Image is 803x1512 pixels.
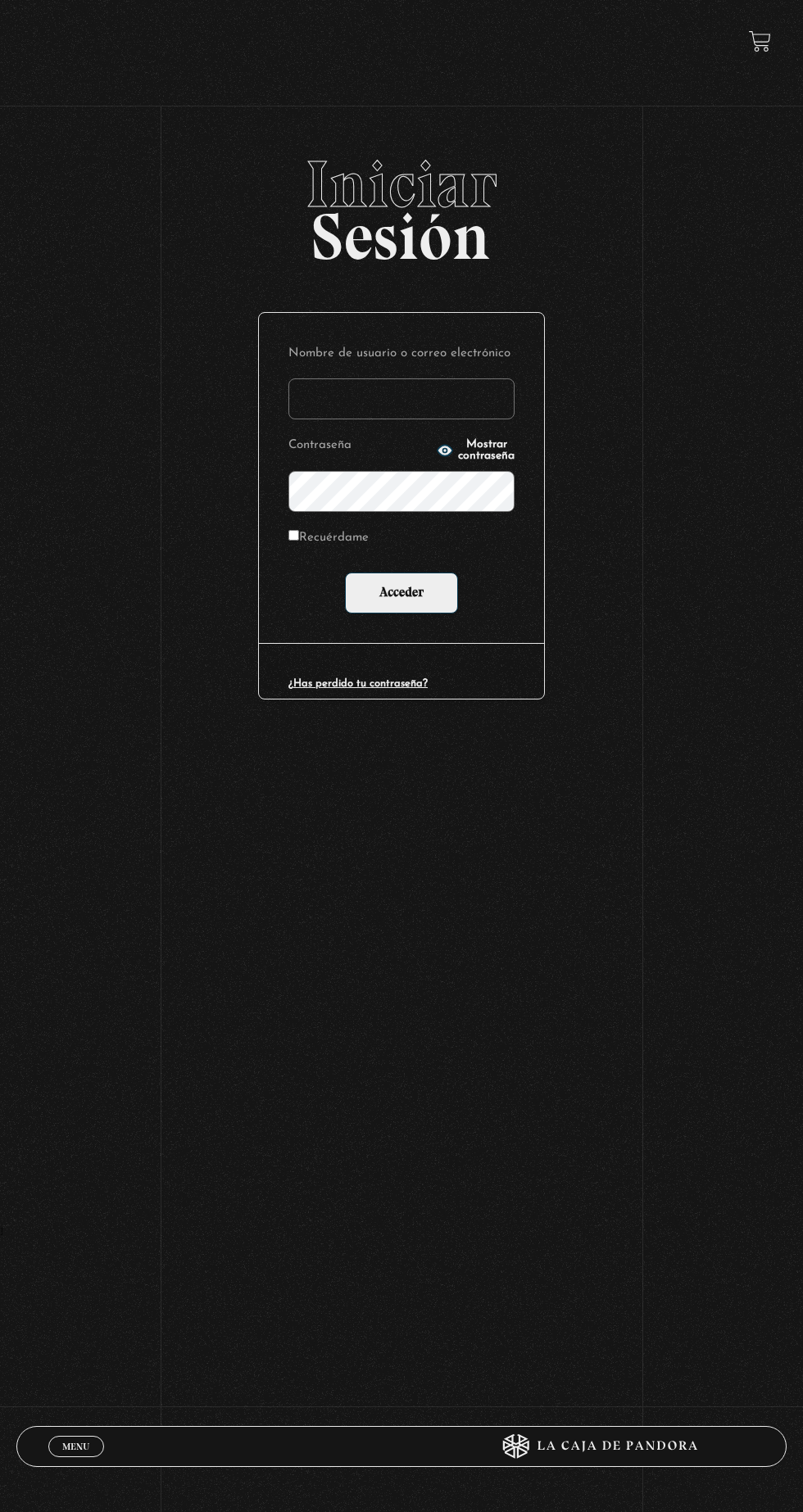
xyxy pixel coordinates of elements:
[288,527,369,550] label: Recuérdame
[288,434,432,458] label: Contraseña
[437,439,515,462] button: Mostrar contraseña
[458,439,515,462] span: Mostrar contraseña
[749,30,771,52] a: View your shopping cart
[16,152,787,217] span: Iniciar
[16,152,787,256] h2: Sesión
[288,530,299,541] input: Recuérdame
[288,342,515,366] label: Nombre de usuario o correo electrónico
[288,678,428,689] a: ¿Has perdido tu contraseña?
[345,573,458,613] input: Acceder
